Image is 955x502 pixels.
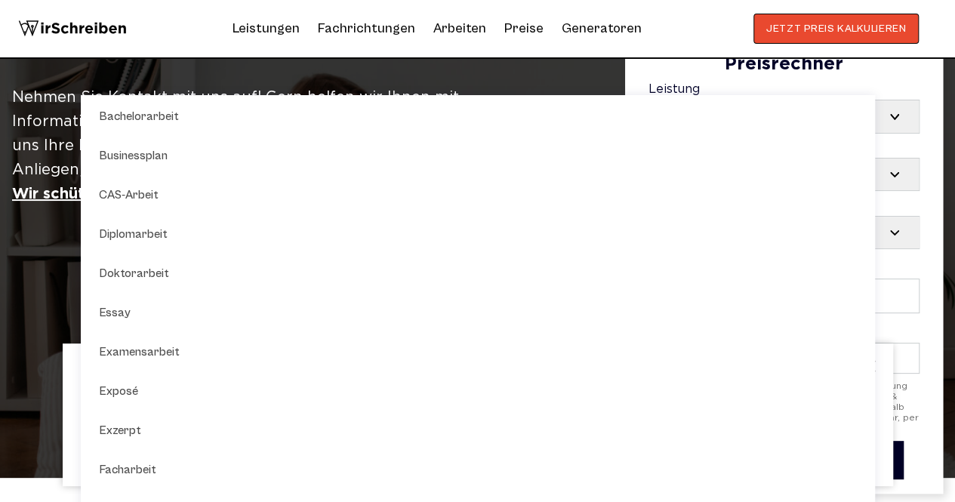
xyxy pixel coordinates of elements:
a: Generatoren [562,17,642,41]
a: Arbeiten [433,17,486,41]
a: Essay [99,303,250,322]
a: Wir schützen Ihre Privatsphäre: Datenschutzerklärung [12,182,424,206]
a: Diplomarbeit [99,225,250,243]
a: Exposé [99,382,250,400]
div: Nehmen Sie Kontakt mit uns auf! Gern helfen wir Ihnen mit Informationen rund um unsere Angebote. ... [12,85,527,206]
img: logo wirschreiben [18,14,127,44]
a: Bachelorarbeit [99,107,250,125]
a: Facharbeit [99,460,250,479]
button: JETZT PREIS KALKULIEREN [753,14,919,44]
a: Fachrichtungen [318,17,415,41]
a: Businessplan [99,146,250,165]
a: Examensarbeit [99,343,250,361]
div: Preisrechner [648,54,920,75]
a: CAS-Arbeit [99,186,250,204]
a: Preise [504,20,544,36]
label: Qualitätslevel [648,199,920,249]
a: Leistungen [233,17,300,41]
a: Exzerpt [99,421,250,439]
a: Doktorarbeit [99,264,250,282]
label: Leistung [648,83,920,134]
